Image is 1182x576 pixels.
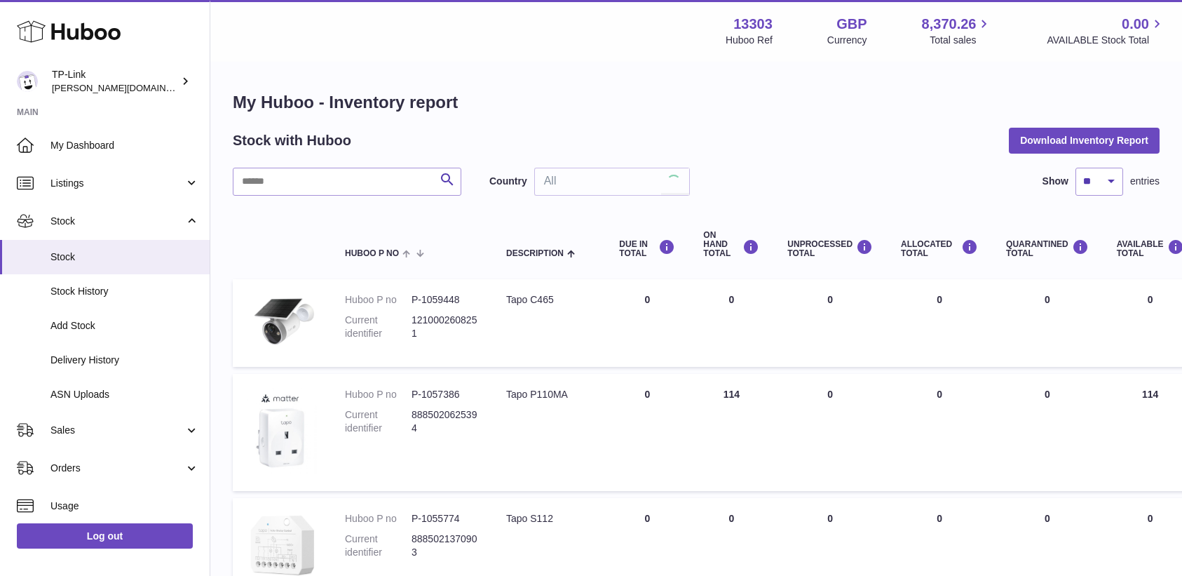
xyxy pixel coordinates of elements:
dd: 8885020625394 [412,408,478,435]
td: 114 [689,374,773,491]
div: DUE IN TOTAL [619,239,675,258]
span: AVAILABLE Stock Total [1047,34,1165,47]
span: Sales [50,424,184,437]
span: entries [1130,175,1160,188]
span: 0 [1045,513,1050,524]
div: UNPROCESSED Total [787,239,873,258]
div: TP-Link [52,68,178,95]
h2: Stock with Huboo [233,131,351,150]
td: 0 [605,374,689,491]
div: Huboo Ref [726,34,773,47]
div: Tapo P110MA [506,388,591,401]
td: 0 [773,374,887,491]
div: QUARANTINED Total [1006,239,1089,258]
div: Tapo C465 [506,293,591,307]
span: Listings [50,177,184,190]
dd: 1210002608251 [412,314,478,340]
span: My Dashboard [50,139,199,152]
span: Description [506,249,564,258]
button: Download Inventory Report [1009,128,1160,153]
dd: P-1055774 [412,512,478,525]
span: ASN Uploads [50,388,199,401]
strong: 13303 [733,15,773,34]
span: Orders [50,462,184,475]
div: Currency [827,34,867,47]
span: Stock [50,215,184,228]
span: [PERSON_NAME][DOMAIN_NAME][EMAIL_ADDRESS][DOMAIN_NAME] [52,82,354,93]
span: Huboo P no [345,249,399,258]
dt: Huboo P no [345,388,412,401]
td: 0 [773,279,887,367]
label: Show [1042,175,1068,188]
span: 0.00 [1122,15,1149,34]
dd: P-1057386 [412,388,478,401]
img: product image [247,293,317,349]
div: ON HAND Total [703,231,759,259]
td: 0 [887,279,992,367]
td: 0 [689,279,773,367]
span: 8,370.26 [922,15,977,34]
strong: GBP [836,15,867,34]
span: Add Stock [50,319,199,333]
h1: My Huboo - Inventory report [233,91,1160,114]
dd: 8885021370903 [412,533,478,559]
span: Stock [50,250,199,264]
div: Tapo S112 [506,512,591,525]
a: 0.00 AVAILABLE Stock Total [1047,15,1165,47]
img: product image [247,388,317,474]
span: Stock History [50,285,199,298]
span: 0 [1045,389,1050,400]
td: 0 [887,374,992,491]
span: 0 [1045,294,1050,305]
dt: Current identifier [345,408,412,435]
span: Usage [50,500,199,513]
td: 0 [605,279,689,367]
a: 8,370.26 Total sales [922,15,993,47]
dt: Huboo P no [345,293,412,307]
a: Log out [17,523,193,549]
dd: P-1059448 [412,293,478,307]
dt: Huboo P no [345,512,412,525]
span: Total sales [930,34,992,47]
img: susie.li@tp-link.com [17,71,38,92]
dt: Current identifier [345,533,412,559]
div: ALLOCATED Total [901,239,978,258]
label: Country [489,175,527,188]
span: Delivery History [50,354,199,367]
dt: Current identifier [345,314,412,340]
